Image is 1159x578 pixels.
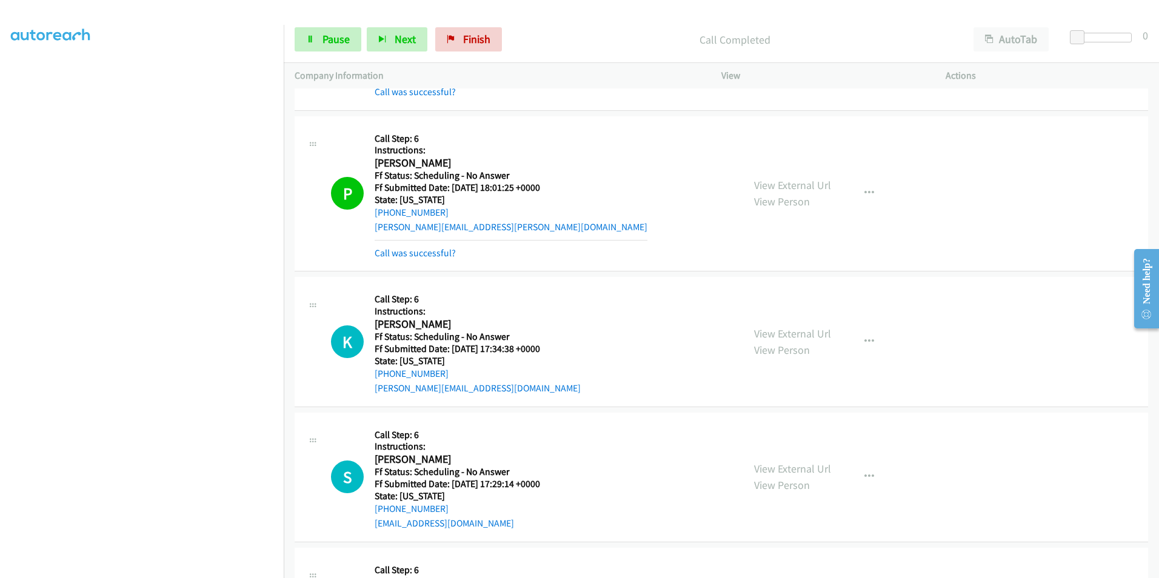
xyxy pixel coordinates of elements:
a: View External Url [754,462,831,476]
h5: State: [US_STATE] [375,490,540,502]
h5: State: [US_STATE] [375,355,581,367]
p: Company Information [295,68,700,83]
h2: [PERSON_NAME] [375,317,581,331]
iframe: Dialpad [11,1,284,576]
span: Finish [463,32,490,46]
h5: Call Step: 6 [375,564,540,576]
a: [PERSON_NAME][EMAIL_ADDRESS][DOMAIN_NAME] [375,382,581,394]
a: View Person [754,343,810,357]
a: Finish [435,27,502,51]
p: Call Completed [518,32,952,48]
a: View External Url [754,327,831,340]
p: Actions [946,68,1148,83]
a: [PHONE_NUMBER] [375,207,449,218]
a: Pause [295,27,361,51]
button: AutoTab [974,27,1049,51]
div: The call is yet to be attempted [331,460,364,493]
a: Call was successful? [375,247,456,259]
a: [PERSON_NAME][EMAIL_ADDRESS][PERSON_NAME][DOMAIN_NAME] [375,221,647,233]
h5: Ff Status: Scheduling - No Answer [375,466,540,478]
h5: Ff Submitted Date: [DATE] 18:01:25 +0000 [375,182,647,194]
h5: Instructions: [375,144,647,156]
a: [EMAIL_ADDRESS][DOMAIN_NAME] [375,517,514,529]
h1: S [331,460,364,493]
h2: [PERSON_NAME] [375,156,647,170]
h5: Instructions: [375,305,581,317]
div: 0 [1143,27,1148,44]
h5: Ff Submitted Date: [DATE] 17:29:14 +0000 [375,478,540,490]
a: View External Url [754,178,831,192]
h5: State: [US_STATE] [375,194,647,206]
h1: K [331,325,364,358]
a: [PHONE_NUMBER] [375,503,449,514]
h5: Call Step: 6 [375,133,647,145]
button: Next [367,27,427,51]
h1: P [331,177,364,210]
span: Pause [322,32,350,46]
div: Delay between calls (in seconds) [1076,33,1132,42]
h5: Ff Status: Scheduling - No Answer [375,170,647,182]
span: Next [395,32,416,46]
a: [PHONE_NUMBER] [375,368,449,379]
a: Call was successful? [375,86,456,98]
h5: Ff Submitted Date: [DATE] 17:34:38 +0000 [375,343,581,355]
h5: Call Step: 6 [375,429,540,441]
iframe: Resource Center [1124,241,1159,337]
h5: Ff Status: Scheduling - No Answer [375,331,581,343]
h5: Instructions: [375,440,540,453]
a: View Person [754,194,810,208]
h5: Call Step: 6 [375,293,581,305]
h2: [PERSON_NAME] [375,453,540,467]
a: View Person [754,478,810,492]
p: View [721,68,924,83]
